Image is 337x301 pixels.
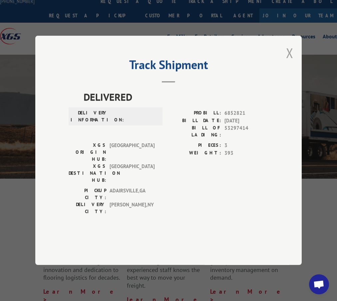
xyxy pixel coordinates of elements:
h2: Track Shipment [69,60,268,73]
label: DELIVERY CITY: [69,201,106,215]
label: BILL DATE: [168,117,221,125]
label: PIECES: [168,142,221,150]
label: XGS DESTINATION HUB: [69,163,106,184]
label: XGS ORIGIN HUB: [69,142,106,163]
span: 3 [224,142,268,150]
span: 393 [224,149,268,157]
label: DELIVERY INFORMATION: [71,110,108,124]
span: [GEOGRAPHIC_DATA] [110,163,155,184]
span: [PERSON_NAME] , NY [110,201,155,215]
span: 6852821 [224,110,268,117]
label: BILL OF LADING: [168,125,221,139]
span: DELIVERED [84,90,268,105]
button: Close modal [286,44,293,62]
span: ADAIRSVILLE , GA [110,187,155,201]
a: Open chat [309,274,329,294]
label: WEIGHT: [168,149,221,157]
span: 53297414 [224,125,268,139]
label: PROBILL: [168,110,221,117]
label: PICKUP CITY: [69,187,106,201]
span: [DATE] [224,117,268,125]
span: [GEOGRAPHIC_DATA] [110,142,155,163]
